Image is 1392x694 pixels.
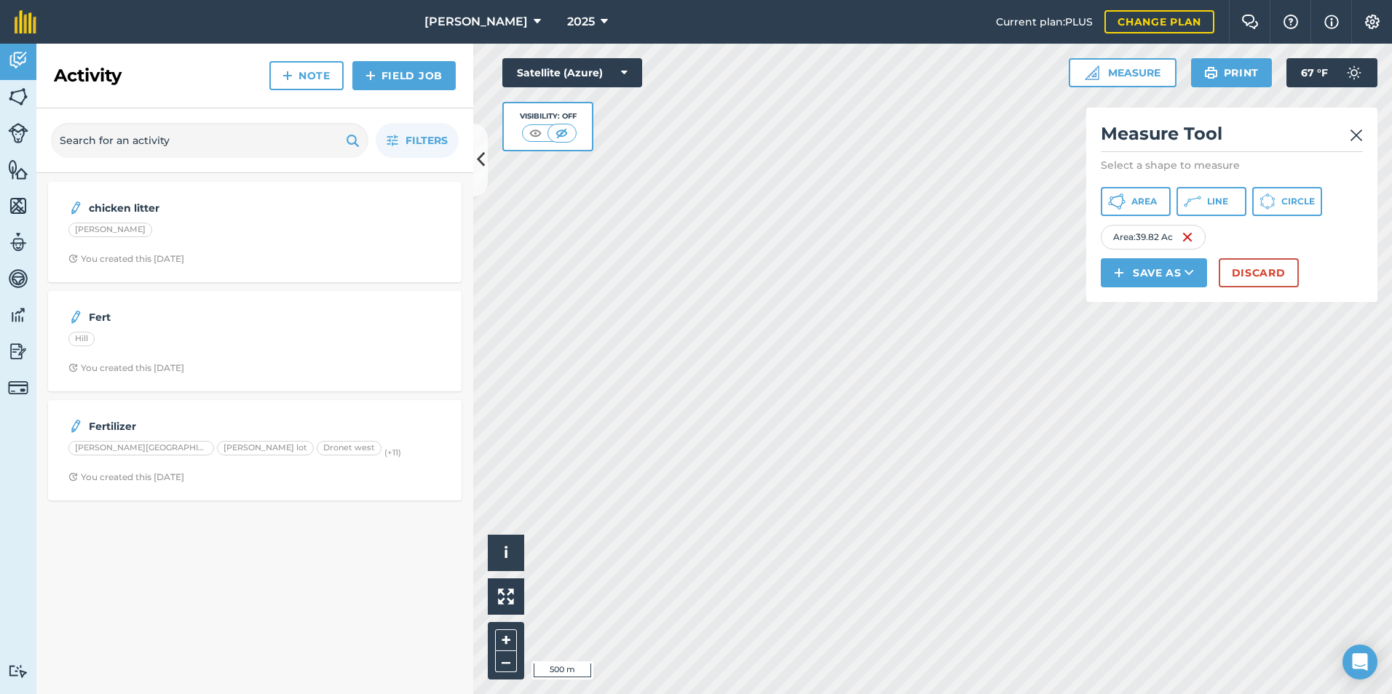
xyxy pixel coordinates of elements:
[1350,127,1363,144] img: svg+xml;base64,PHN2ZyB4bWxucz0iaHR0cDovL3d3dy53My5vcmcvMjAwMC9zdmciIHdpZHRoPSIyMiIgaGVpZ2h0PSIzMC...
[352,61,456,90] a: Field Job
[520,111,577,122] div: Visibility: Off
[1104,10,1214,33] a: Change plan
[8,123,28,143] img: svg+xml;base64,PD94bWwgdmVyc2lvbj0iMS4wIiBlbmNvZGluZz0idXRmLTgiPz4KPCEtLSBHZW5lcmF0b3I6IEFkb2JlIE...
[504,543,508,562] span: i
[384,447,401,458] small: (+ 11 )
[488,535,524,571] button: i
[1069,58,1177,87] button: Measure
[8,340,28,362] img: svg+xml;base64,PD94bWwgdmVyc2lvbj0iMS4wIiBlbmNvZGluZz0idXRmLTgiPz4KPCEtLSBHZW5lcmF0b3I6IEFkb2JlIE...
[89,309,320,325] strong: Fert
[8,304,28,326] img: svg+xml;base64,PD94bWwgdmVyc2lvbj0iMS4wIiBlbmNvZGluZz0idXRmLTgiPz4KPCEtLSBHZW5lcmF0b3I6IEFkb2JlIE...
[1131,196,1157,207] span: Area
[553,126,571,140] img: svg+xml;base64,PHN2ZyB4bWxucz0iaHR0cDovL3d3dy53My5vcmcvMjAwMC9zdmciIHdpZHRoPSI1MCIgaGVpZ2h0PSI0MC...
[1085,65,1099,80] img: Ruler icon
[269,61,344,90] a: Note
[57,300,453,383] a: FertHillClock with arrow pointing clockwiseYou created this [DATE]
[1177,187,1246,216] button: Line
[68,362,184,374] div: You created this [DATE]
[8,49,28,71] img: svg+xml;base64,PD94bWwgdmVyc2lvbj0iMS4wIiBlbmNvZGluZz0idXRmLTgiPz4KPCEtLSBHZW5lcmF0b3I6IEFkb2JlIE...
[217,441,314,455] div: [PERSON_NAME] lot
[89,200,320,216] strong: chicken litter
[376,123,459,158] button: Filters
[1340,58,1369,87] img: svg+xml;base64,PD94bWwgdmVyc2lvbj0iMS4wIiBlbmNvZGluZz0idXRmLTgiPz4KPCEtLSBHZW5lcmF0b3I6IEFkb2JlIE...
[495,651,517,672] button: –
[68,471,184,483] div: You created this [DATE]
[365,67,376,84] img: svg+xml;base64,PHN2ZyB4bWxucz0iaHR0cDovL3d3dy53My5vcmcvMjAwMC9zdmciIHdpZHRoPSIxNCIgaGVpZ2h0PSIyNC...
[57,409,453,492] a: Fertilizer[PERSON_NAME][GEOGRAPHIC_DATA][PERSON_NAME] lotDronet west(+11)Clock with arrow pointin...
[1324,13,1339,31] img: svg+xml;base64,PHN2ZyB4bWxucz0iaHR0cDovL3d3dy53My5vcmcvMjAwMC9zdmciIHdpZHRoPSIxNyIgaGVpZ2h0PSIxNy...
[1101,158,1363,172] p: Select a shape to measure
[1101,187,1171,216] button: Area
[1191,58,1273,87] button: Print
[1101,258,1207,287] button: Save as
[567,13,595,31] span: 2025
[1286,58,1377,87] button: 67 °F
[1241,15,1259,29] img: Two speech bubbles overlapping with the left bubble in the forefront
[68,418,83,435] img: svg+xml;base64,PD94bWwgdmVyc2lvbj0iMS4wIiBlbmNvZGluZz0idXRmLTgiPz4KPCEtLSBHZW5lcmF0b3I6IEFkb2JlIE...
[1207,196,1228,207] span: Line
[1342,645,1377,679] div: Open Intercom Messenger
[1101,122,1363,152] h2: Measure Tool
[68,441,214,455] div: [PERSON_NAME][GEOGRAPHIC_DATA]
[526,126,545,140] img: svg+xml;base64,PHN2ZyB4bWxucz0iaHR0cDovL3d3dy53My5vcmcvMjAwMC9zdmciIHdpZHRoPSI1MCIgaGVpZ2h0PSI0MC...
[282,67,293,84] img: svg+xml;base64,PHN2ZyB4bWxucz0iaHR0cDovL3d3dy53My5vcmcvMjAwMC9zdmciIHdpZHRoPSIxNCIgaGVpZ2h0PSIyNC...
[8,268,28,290] img: svg+xml;base64,PD94bWwgdmVyc2lvbj0iMS4wIiBlbmNvZGluZz0idXRmLTgiPz4KPCEtLSBHZW5lcmF0b3I6IEFkb2JlIE...
[1282,15,1300,29] img: A question mark icon
[406,132,448,148] span: Filters
[1281,196,1315,207] span: Circle
[89,418,320,434] strong: Fertilizer
[424,13,528,31] span: [PERSON_NAME]
[1101,225,1206,250] div: Area : 39.82 Ac
[68,363,78,372] img: Clock with arrow pointing clockwise
[1364,15,1381,29] img: A cog icon
[68,254,78,263] img: Clock with arrow pointing clockwise
[8,231,28,253] img: svg+xml;base64,PD94bWwgdmVyc2lvbj0iMS4wIiBlbmNvZGluZz0idXRmLTgiPz4KPCEtLSBHZW5lcmF0b3I6IEFkb2JlIE...
[68,472,78,482] img: Clock with arrow pointing clockwise
[498,589,514,605] img: Four arrows, one pointing top left, one top right, one bottom right and the last bottom left
[54,64,122,87] h2: Activity
[15,10,36,33] img: fieldmargin Logo
[1301,58,1328,87] span: 67 ° F
[57,191,453,274] a: chicken litter[PERSON_NAME]Clock with arrow pointing clockwiseYou created this [DATE]
[8,86,28,108] img: svg+xml;base64,PHN2ZyB4bWxucz0iaHR0cDovL3d3dy53My5vcmcvMjAwMC9zdmciIHdpZHRoPSI1NiIgaGVpZ2h0PSI2MC...
[8,195,28,217] img: svg+xml;base64,PHN2ZyB4bWxucz0iaHR0cDovL3d3dy53My5vcmcvMjAwMC9zdmciIHdpZHRoPSI1NiIgaGVpZ2h0PSI2MC...
[1114,264,1124,282] img: svg+xml;base64,PHN2ZyB4bWxucz0iaHR0cDovL3d3dy53My5vcmcvMjAwMC9zdmciIHdpZHRoPSIxNCIgaGVpZ2h0PSIyNC...
[502,58,642,87] button: Satellite (Azure)
[1204,64,1218,81] img: svg+xml;base64,PHN2ZyB4bWxucz0iaHR0cDovL3d3dy53My5vcmcvMjAwMC9zdmciIHdpZHRoPSIxOSIgaGVpZ2h0PSIyNC...
[68,308,83,326] img: svg+xml;base64,PD94bWwgdmVyc2lvbj0iMS4wIiBlbmNvZGluZz0idXRmLTgiPz4KPCEtLSBHZW5lcmF0b3I6IEFkb2JlIE...
[8,378,28,398] img: svg+xml;base64,PD94bWwgdmVyc2lvbj0iMS4wIiBlbmNvZGluZz0idXRmLTgiPz4KPCEtLSBHZW5lcmF0b3I6IEFkb2JlIE...
[68,199,83,217] img: svg+xml;base64,PD94bWwgdmVyc2lvbj0iMS4wIiBlbmNvZGluZz0idXRmLTgiPz4KPCEtLSBHZW5lcmF0b3I6IEFkb2JlIE...
[317,441,381,455] div: Dronet west
[8,664,28,678] img: svg+xml;base64,PD94bWwgdmVyc2lvbj0iMS4wIiBlbmNvZGluZz0idXRmLTgiPz4KPCEtLSBHZW5lcmF0b3I6IEFkb2JlIE...
[996,14,1093,30] span: Current plan : PLUS
[8,159,28,180] img: svg+xml;base64,PHN2ZyB4bWxucz0iaHR0cDovL3d3dy53My5vcmcvMjAwMC9zdmciIHdpZHRoPSI1NiIgaGVpZ2h0PSI2MC...
[68,223,152,237] div: [PERSON_NAME]
[346,132,360,149] img: svg+xml;base64,PHN2ZyB4bWxucz0iaHR0cDovL3d3dy53My5vcmcvMjAwMC9zdmciIHdpZHRoPSIxOSIgaGVpZ2h0PSIyNC...
[495,629,517,651] button: +
[1252,187,1322,216] button: Circle
[68,253,184,265] div: You created this [DATE]
[1182,228,1193,246] img: svg+xml;base64,PHN2ZyB4bWxucz0iaHR0cDovL3d3dy53My5vcmcvMjAwMC9zdmciIHdpZHRoPSIxNiIgaGVpZ2h0PSIyNC...
[1219,258,1299,287] button: Discard
[51,123,368,158] input: Search for an activity
[68,332,95,346] div: Hill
